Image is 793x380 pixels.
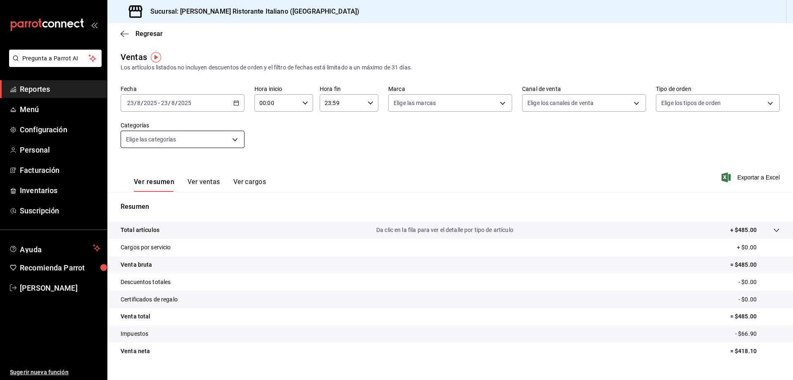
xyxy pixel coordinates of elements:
label: Categorías [121,122,245,128]
p: - $0.00 [738,278,780,287]
span: Configuración [20,124,100,135]
p: Descuentos totales [121,278,171,287]
label: Fecha [121,86,245,92]
p: = $485.00 [730,312,780,321]
p: Da clic en la fila para ver el detalle por tipo de artículo [376,226,513,234]
p: Impuestos [121,330,148,338]
button: Regresar [121,30,163,38]
span: / [168,100,171,106]
input: -- [161,100,168,106]
p: = $418.10 [730,347,780,356]
p: Certificados de regalo [121,295,178,304]
label: Canal de venta [522,86,646,92]
span: Elige las categorías [126,135,176,143]
p: = $485.00 [730,261,780,269]
span: Recomienda Parrot [20,262,100,273]
p: + $0.00 [737,243,780,252]
input: ---- [143,100,157,106]
div: navigation tabs [134,178,266,192]
button: Ver resumen [134,178,174,192]
div: Ventas [121,51,147,63]
span: Sugerir nueva función [10,368,100,377]
label: Hora fin [320,86,378,92]
p: Venta neta [121,347,150,356]
span: / [134,100,137,106]
span: Personal [20,144,100,155]
span: Inventarios [20,185,100,196]
h3: Sucursal: [PERSON_NAME] Ristorante Italiano ([GEOGRAPHIC_DATA]) [144,7,359,17]
button: Pregunta a Parrot AI [9,50,102,67]
span: Ayuda [20,243,90,253]
div: Los artículos listados no incluyen descuentos de orden y el filtro de fechas está limitado a un m... [121,63,780,72]
p: - $66.90 [735,330,780,338]
span: Elige los canales de venta [527,99,594,107]
p: Total artículos [121,226,159,234]
p: Venta bruta [121,261,152,269]
input: ---- [178,100,192,106]
span: Suscripción [20,205,100,216]
span: Regresar [135,30,163,38]
span: [PERSON_NAME] [20,282,100,294]
span: / [141,100,143,106]
span: Elige las marcas [394,99,436,107]
span: Menú [20,104,100,115]
button: Ver ventas [188,178,220,192]
span: Facturación [20,165,100,176]
label: Hora inicio [254,86,313,92]
p: - $0.00 [738,295,780,304]
input: -- [137,100,141,106]
span: - [158,100,160,106]
span: Elige los tipos de orden [661,99,721,107]
p: Resumen [121,202,780,212]
p: + $485.00 [730,226,757,234]
p: Cargos por servicio [121,243,171,252]
input: -- [127,100,134,106]
button: Exportar a Excel [723,172,780,182]
label: Tipo de orden [656,86,780,92]
label: Marca [388,86,512,92]
span: Pregunta a Parrot AI [22,54,89,63]
span: / [175,100,178,106]
p: Venta total [121,312,150,321]
button: Ver cargos [233,178,266,192]
span: Reportes [20,84,100,95]
a: Pregunta a Parrot AI [6,60,102,69]
img: Tooltip marker [151,52,161,62]
button: open_drawer_menu [91,22,97,28]
input: -- [171,100,175,106]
